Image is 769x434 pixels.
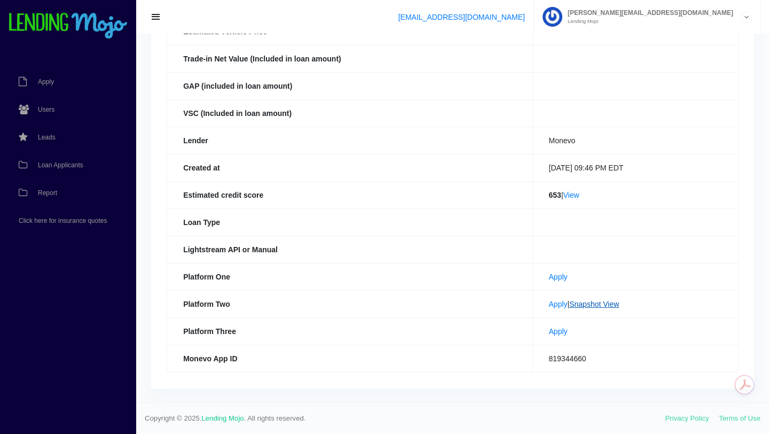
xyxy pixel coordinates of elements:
th: Platform Three [167,317,532,345]
a: View [563,191,579,199]
b: 653 [549,191,561,199]
a: Apply [549,327,568,336]
th: Trade-in Net Value (Included in loan amount) [167,45,532,72]
img: logo-small.png [8,13,128,40]
span: Apply [38,79,54,85]
th: VSC (Included in loan amount) [167,99,532,127]
td: 819344660 [532,345,738,372]
a: [EMAIL_ADDRESS][DOMAIN_NAME] [398,13,525,21]
td: Monevo [532,127,738,154]
a: Privacy Policy [665,414,709,422]
th: Lender [167,127,532,154]
th: Platform Two [167,290,532,317]
span: Click here for insurance quotes [19,218,107,224]
img: Profile image [543,7,562,27]
span: Report [38,190,57,196]
a: Snapshot View [569,300,619,308]
td: | [532,181,738,208]
th: Estimated credit score [167,181,532,208]
a: Apply [549,273,568,281]
th: Loan Type [167,208,532,236]
span: Users [38,106,54,113]
span: Copyright © 2025. . All rights reserved. [145,413,665,424]
a: Terms of Use [719,414,760,422]
span: Loan Applicants [38,162,83,168]
th: Created at [167,154,532,181]
a: Lending Mojo [202,414,244,422]
span: Leads [38,134,56,141]
span: [PERSON_NAME][EMAIL_ADDRESS][DOMAIN_NAME] [562,10,733,16]
td: [DATE] 09:46 PM EDT [532,154,738,181]
th: Lightstream API or Manual [167,236,532,263]
th: Monevo App ID [167,345,532,372]
th: Platform One [167,263,532,290]
th: GAP (included in loan amount) [167,72,532,99]
td: | [532,290,738,317]
small: Lending Mojo [562,19,733,24]
a: Apply [549,300,568,308]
